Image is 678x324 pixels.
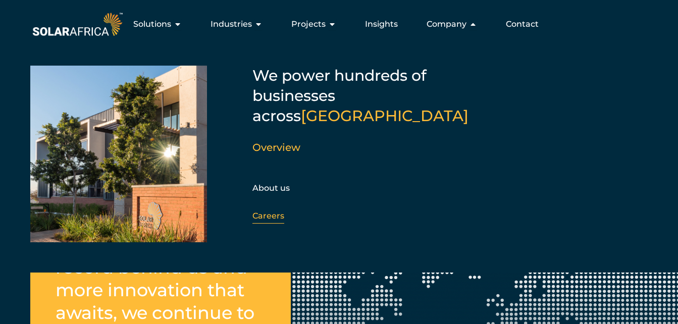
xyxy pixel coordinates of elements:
a: Insights [365,18,398,30]
span: [GEOGRAPHIC_DATA] [301,106,468,125]
a: Overview [252,141,300,153]
a: Contact [506,18,539,30]
div: Menu Toggle [125,14,547,34]
a: About us [252,183,290,193]
span: Company [427,18,466,30]
span: Projects [291,18,326,30]
nav: Menu [125,14,547,34]
a: Careers [252,211,284,221]
span: Solutions [133,18,171,30]
span: Industries [211,18,252,30]
h5: We power hundreds of businesses across [252,66,505,126]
